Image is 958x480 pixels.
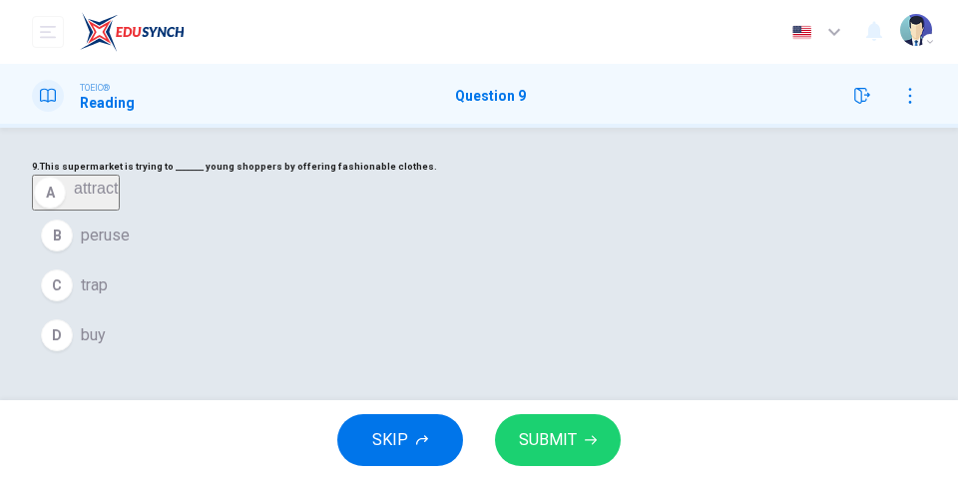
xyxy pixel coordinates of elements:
button: SUBMIT [495,414,621,466]
div: B [41,220,73,251]
button: Bperuse [32,211,926,260]
span: SKIP [372,426,408,454]
h1: Reading [80,95,135,111]
button: Dbuy [32,310,926,360]
span: peruse [81,224,130,247]
button: open mobile menu [32,16,64,48]
span: SUBMIT [519,426,577,454]
span: TOEIC® [80,81,110,95]
button: SKIP [337,414,463,466]
button: Ctrap [32,260,926,310]
img: en [789,25,814,40]
span: attract [74,180,118,197]
div: C [41,269,73,301]
h6: This supermarket is trying to _______ young shoppers by offering fashionable clothes. [32,159,926,175]
div: D [41,319,73,351]
strong: 9. [32,161,40,172]
span: buy [81,323,106,347]
img: Profile picture [900,14,932,46]
h1: Question 9 [455,88,526,104]
div: A [34,177,66,209]
button: Aattract [32,175,120,211]
span: trap [81,273,108,297]
img: EduSynch logo [80,12,185,52]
